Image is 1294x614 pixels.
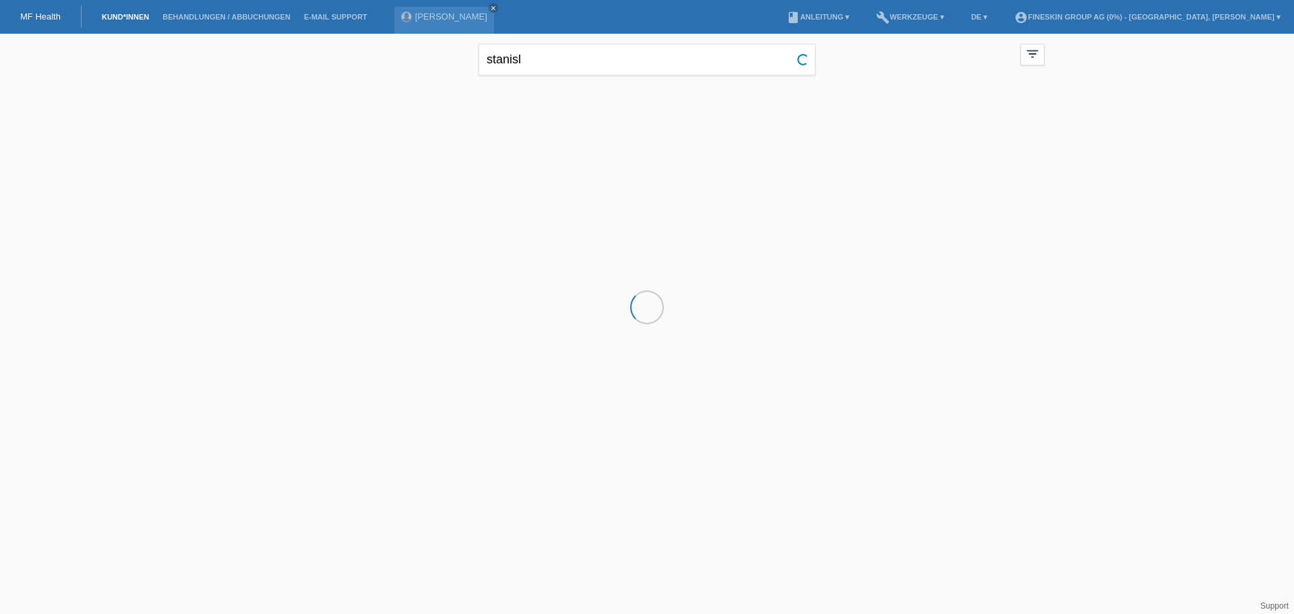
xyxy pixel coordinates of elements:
a: [PERSON_NAME] [415,11,487,22]
i: book [787,11,800,24]
a: bookAnleitung ▾ [780,13,856,21]
a: E-Mail Support [297,13,374,21]
a: Support [1260,601,1289,611]
img: loading_inline_small.gif [796,53,810,67]
a: close [489,3,498,13]
i: close [490,5,497,11]
a: MF Health [20,11,61,22]
a: Kund*innen [95,13,156,21]
i: filter_list [1025,47,1040,61]
i: build [876,11,890,24]
a: account_circleFineSkin Group AG (0%) - [GEOGRAPHIC_DATA], [PERSON_NAME] ▾ [1008,13,1287,21]
a: DE ▾ [964,13,994,21]
i: account_circle [1014,11,1028,24]
a: Behandlungen / Abbuchungen [156,13,297,21]
a: buildWerkzeuge ▾ [869,13,951,21]
input: Suche... [479,44,815,75]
